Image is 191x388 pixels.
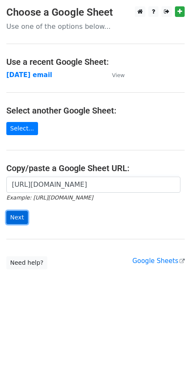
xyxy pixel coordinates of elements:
a: [DATE] email [6,71,52,79]
small: Example: [URL][DOMAIN_NAME] [6,194,93,201]
h4: Select another Google Sheet: [6,105,185,116]
a: Select... [6,122,38,135]
h3: Choose a Google Sheet [6,6,185,19]
a: Google Sheets [132,257,185,265]
a: Need help? [6,256,47,269]
h4: Copy/paste a Google Sheet URL: [6,163,185,173]
input: Paste your Google Sheet URL here [6,177,180,193]
a: View [104,71,125,79]
input: Next [6,211,28,224]
h4: Use a recent Google Sheet: [6,57,185,67]
small: View [112,72,125,78]
iframe: Chat Widget [149,347,191,388]
p: Use one of the options below... [6,22,185,31]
